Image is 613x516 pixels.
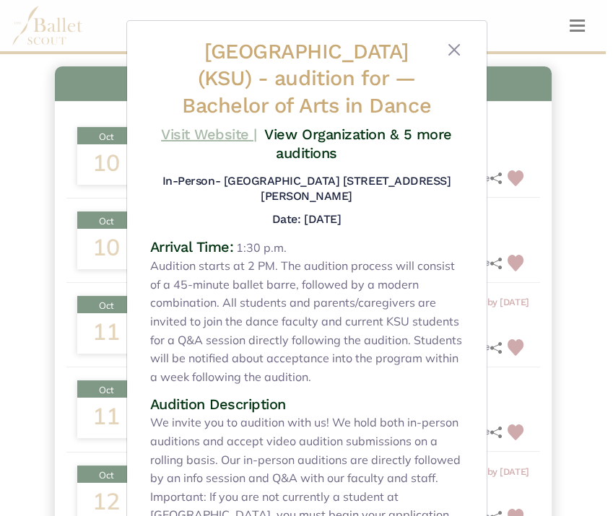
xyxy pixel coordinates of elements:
[236,240,287,255] span: 1:30 p.m.
[272,212,341,226] h5: Date: [DATE]
[150,238,234,255] h4: Arrival Time:
[198,39,409,90] span: [GEOGRAPHIC_DATA] (KSU) -
[274,66,388,90] span: audition for
[150,395,464,414] h4: Audition Description
[150,257,464,386] span: Audition starts at 2 PM. The audition process will consist of a 45-minute ballet barre, followed ...
[182,66,431,117] span: — Bachelor of Arts in Dance
[445,41,463,58] button: Close
[150,174,464,204] h5: - [GEOGRAPHIC_DATA] [STREET_ADDRESS][PERSON_NAME]
[264,126,452,162] a: View Organization & 5 more auditions
[162,174,215,188] span: In-Person
[161,126,257,143] a: Visit Website |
